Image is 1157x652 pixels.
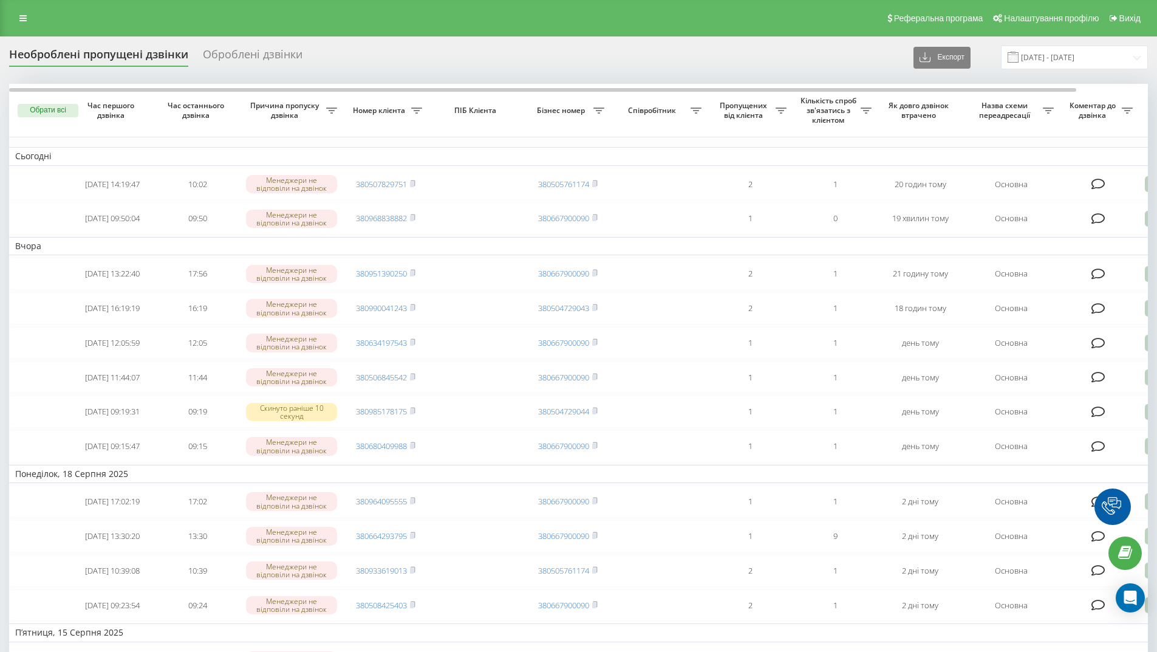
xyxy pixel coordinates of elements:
td: [DATE] 16:19:19 [70,292,155,324]
td: 1 [793,486,878,518]
td: [DATE] 09:15:47 [70,430,155,462]
td: 09:19 [155,396,240,428]
td: 19 хвилин тому [878,202,963,235]
td: 1 [793,362,878,394]
td: [DATE] 14:19:47 [70,168,155,201]
td: день тому [878,430,963,462]
div: Менеджери не відповіли на дзвінок [246,368,337,386]
div: Скинуто раніше 10 секунд [246,403,337,421]
td: [DATE] 09:50:04 [70,202,155,235]
td: 09:24 [155,589,240,622]
span: Вихід [1119,13,1141,23]
div: Необроблені пропущені дзвінки [9,48,188,67]
span: Співробітник [616,106,691,115]
td: 2 [708,168,793,201]
td: [DATE] 11:44:07 [70,362,155,394]
td: 1 [793,258,878,290]
a: 380680409988 [356,441,407,451]
button: Обрати всі [18,104,78,117]
a: 380667900090 [538,530,589,541]
a: 380506845542 [356,372,407,383]
span: Причина пропуску дзвінка [246,101,326,120]
span: Кількість спроб зв'язатись з клієнтом [799,96,861,125]
a: 380667900090 [538,337,589,348]
div: Менеджери не відповіли на дзвінок [246,561,337,580]
td: 2 [708,292,793,324]
a: 380634197543 [356,337,407,348]
span: Реферальна програма [894,13,983,23]
div: Менеджери не відповіли на дзвінок [246,175,337,193]
td: 2 [708,258,793,290]
a: 380667900090 [538,600,589,611]
td: 10:39 [155,555,240,587]
td: 13:30 [155,520,240,552]
span: Коментар до дзвінка [1066,101,1122,120]
td: 2 дні тому [878,486,963,518]
a: 380504729043 [538,303,589,314]
td: 1 [793,292,878,324]
td: 1 [793,430,878,462]
td: 11:44 [155,362,240,394]
td: Основна [963,362,1060,394]
span: Бізнес номер [531,106,593,115]
a: 380507829751 [356,179,407,190]
span: Назва схеми переадресації [969,101,1043,120]
div: Менеджери не відповіли на дзвінок [246,527,337,545]
td: день тому [878,362,963,394]
a: 380505761174 [538,179,589,190]
td: 1 [793,396,878,428]
td: 1 [708,327,793,359]
a: 380664293795 [356,530,407,541]
td: 1 [793,589,878,622]
span: ПІБ Клієнта [439,106,515,115]
td: [DATE] 09:19:31 [70,396,155,428]
td: Основна [963,555,1060,587]
div: Менеджери не відповіли на дзвінок [246,299,337,317]
td: 21 годину тому [878,258,963,290]
div: Менеджери не відповіли на дзвінок [246,210,337,228]
td: Основна [963,589,1060,622]
button: Експорт [913,47,971,69]
a: 380951390250 [356,268,407,279]
td: Основна [963,430,1060,462]
td: 1 [708,396,793,428]
td: 9 [793,520,878,552]
td: 1 [708,362,793,394]
td: Основна [963,202,1060,235]
td: [DATE] 17:02:19 [70,486,155,518]
td: 1 [708,486,793,518]
td: 20 годин тому [878,168,963,201]
a: 380667900090 [538,372,589,383]
td: 12:05 [155,327,240,359]
a: 380990041243 [356,303,407,314]
td: Основна [963,258,1060,290]
a: 380504729044 [538,406,589,417]
a: 380505761174 [538,565,589,576]
td: 09:50 [155,202,240,235]
td: 0 [793,202,878,235]
td: Основна [963,396,1060,428]
td: 2 дні тому [878,555,963,587]
td: [DATE] 13:30:20 [70,520,155,552]
div: Open Intercom Messenger [1116,583,1145,613]
span: Номер клієнта [349,106,411,115]
div: Менеджери не відповіли на дзвінок [246,265,337,283]
div: Менеджери не відповіли на дзвінок [246,334,337,352]
span: Налаштування профілю [1004,13,1099,23]
a: 380508425403 [356,600,407,611]
div: Оброблені дзвінки [203,48,302,67]
a: 380667900090 [538,496,589,507]
td: [DATE] 09:23:54 [70,589,155,622]
a: 380933619013 [356,565,407,576]
a: 380667900090 [538,441,589,451]
td: день тому [878,396,963,428]
td: 1 [708,430,793,462]
td: Основна [963,327,1060,359]
td: [DATE] 12:05:59 [70,327,155,359]
td: 17:02 [155,486,240,518]
td: Основна [963,168,1060,201]
a: 380985178175 [356,406,407,417]
td: 10:02 [155,168,240,201]
td: день тому [878,327,963,359]
div: Менеджери не відповіли на дзвінок [246,596,337,614]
